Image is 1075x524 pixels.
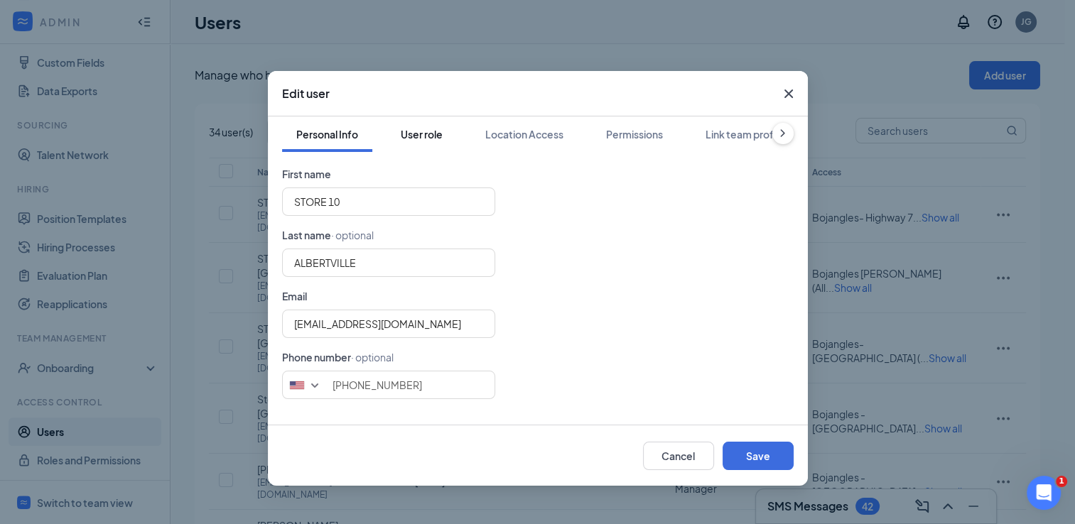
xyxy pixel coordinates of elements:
[331,229,374,241] span: · optional
[282,86,330,102] h3: Edit user
[296,127,358,141] div: Personal Info
[1056,476,1067,487] span: 1
[282,168,331,180] span: First name
[769,71,808,116] button: Close
[643,442,714,470] button: Cancel
[283,371,329,398] div: United States: +1
[282,371,495,399] input: (201) 555-0123
[1027,476,1061,510] iframe: Intercom live chat
[282,351,351,364] span: Phone number
[606,127,663,141] div: Permissions
[282,229,331,241] span: Last name
[706,127,784,141] div: Link team profile
[776,126,790,141] svg: ChevronRight
[723,442,794,470] button: Save
[351,351,394,364] span: · optional
[282,290,307,302] span: Email
[772,123,794,144] button: ChevronRight
[780,85,797,102] svg: Cross
[485,127,563,141] div: Location Access
[401,127,443,141] div: User role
